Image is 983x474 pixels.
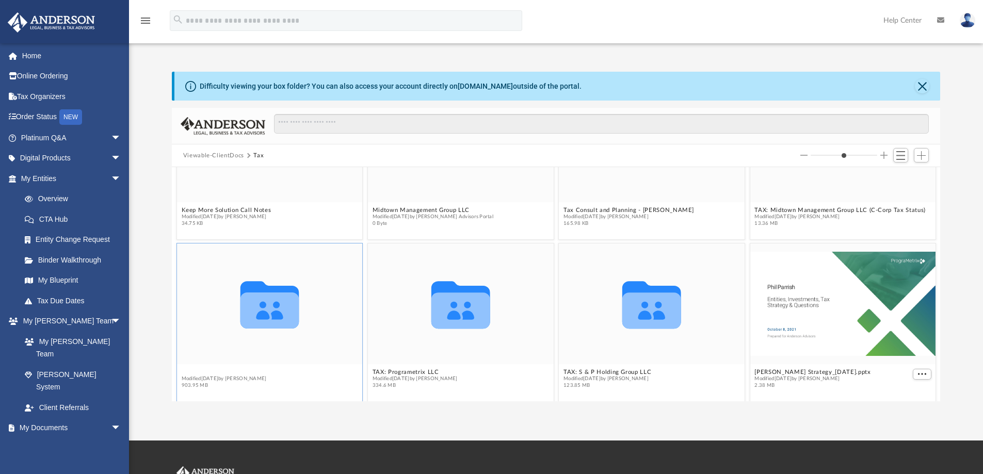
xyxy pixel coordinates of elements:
a: Client Referrals [14,397,132,418]
img: User Pic [960,13,975,28]
span: arrow_drop_down [111,148,132,169]
a: Tax Organizers [7,86,137,107]
i: search [172,14,184,25]
button: Viewable-ClientDocs [183,151,244,160]
a: Overview [14,189,137,209]
a: My [PERSON_NAME] Team [14,331,126,364]
a: Online Ordering [7,66,137,87]
input: Search files and folders [274,114,929,134]
span: arrow_drop_down [111,168,132,189]
a: My [PERSON_NAME] Teamarrow_drop_down [7,311,132,332]
a: My Entitiesarrow_drop_down [7,168,137,189]
button: More options [913,369,931,380]
a: menu [139,20,152,27]
button: Switch to List View [893,148,909,162]
div: NEW [59,109,82,125]
button: TAX: Personal Taxes [181,369,266,375]
button: Add [914,148,929,162]
span: 123.85 MB [563,382,651,389]
button: TAX: Midtown Management Group LLC (C-Corp Tax Status) [754,207,925,214]
span: 13.36 MB [754,220,925,227]
span: 0 Byte [373,220,493,227]
span: Modified [DATE] by [PERSON_NAME] [563,214,694,220]
span: Modified [DATE] by [PERSON_NAME] Advisors Portal [373,214,493,220]
a: Home [7,45,137,66]
input: Column size [811,152,877,159]
a: [PERSON_NAME] System [14,364,132,397]
div: grid [172,167,941,401]
button: [PERSON_NAME] Strategy_[DATE].pptx [754,369,871,375]
button: TAX: S & P Holding Group LLC [563,369,651,375]
span: Modified [DATE] by [PERSON_NAME] [181,214,271,220]
span: 34.75 KB [181,220,271,227]
a: Platinum Q&Aarrow_drop_down [7,127,137,148]
img: Anderson Advisors Platinum Portal [5,12,98,32]
button: Tax Consult and Planning - [PERSON_NAME] [563,207,694,214]
span: Modified [DATE] by [PERSON_NAME] [563,375,651,382]
button: Keep More Solution Call Notes [181,207,271,214]
div: Difficulty viewing your box folder? You can also access your account directly on outside of the p... [200,81,582,92]
a: Digital Productsarrow_drop_down [7,148,137,169]
span: Modified [DATE] by [PERSON_NAME] [181,375,266,382]
button: Close [915,79,929,93]
span: arrow_drop_down [111,418,132,439]
a: My Blueprint [14,270,132,291]
button: TAX: Programetrix LLC [373,369,458,375]
span: 165.98 KB [563,220,694,227]
a: Order StatusNEW [7,107,137,128]
span: Modified [DATE] by [PERSON_NAME] [373,375,458,382]
button: Decrease column size [800,152,808,159]
a: Box [14,438,126,459]
span: Modified [DATE] by [PERSON_NAME] [754,214,925,220]
span: 903.95 MB [181,382,266,389]
a: [DOMAIN_NAME] [458,82,513,90]
button: Tax [253,151,264,160]
span: arrow_drop_down [111,311,132,332]
span: 334.6 MB [373,382,458,389]
span: 2.38 MB [754,382,871,389]
a: Entity Change Request [14,230,137,250]
i: menu [139,14,152,27]
button: Increase column size [880,152,888,159]
a: My Documentsarrow_drop_down [7,418,132,438]
a: Binder Walkthrough [14,250,137,270]
a: CTA Hub [14,209,137,230]
span: Modified [DATE] by [PERSON_NAME] [754,375,871,382]
span: arrow_drop_down [111,127,132,149]
a: Tax Due Dates [14,290,137,311]
button: Midtown Management Group LLC [373,207,493,214]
